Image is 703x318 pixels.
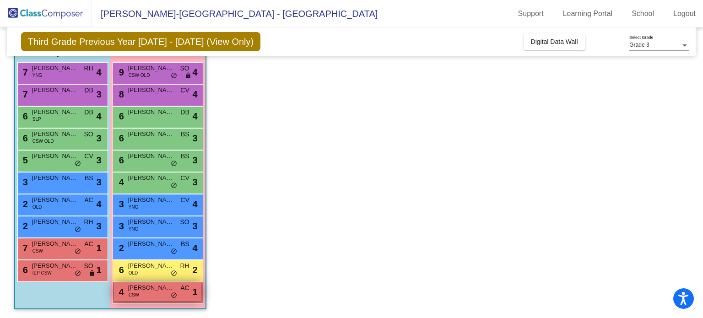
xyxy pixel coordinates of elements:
span: 7 [21,89,28,99]
span: do_not_disturb_alt [171,248,177,255]
span: do_not_disturb_alt [171,72,177,80]
span: Digital Data Wall [531,38,578,45]
span: [PERSON_NAME] [32,239,78,248]
span: 4 [193,65,198,79]
span: 3 [97,153,102,167]
span: AC [84,195,93,205]
a: Learning Portal [556,6,620,21]
span: DB [84,86,93,95]
span: [PERSON_NAME] [128,64,174,73]
span: 6 [117,133,124,143]
span: AC [180,283,189,293]
span: 2 [21,221,28,231]
span: RH [180,261,189,271]
span: [PERSON_NAME]-[GEOGRAPHIC_DATA] - [GEOGRAPHIC_DATA] [92,6,378,21]
span: lock [185,72,191,80]
span: SLP [32,116,41,123]
span: 6 [117,111,124,121]
span: 2 [117,243,124,253]
span: YNG [129,204,139,210]
span: 4 [97,109,102,123]
span: 9 [117,67,124,77]
span: OLD [32,204,42,210]
span: 4 [193,87,198,101]
span: Third Grade Previous Year [DATE] - [DATE] (View Only) [21,32,261,51]
span: BS [181,151,189,161]
span: 7 [21,67,28,77]
span: 4 [97,65,102,79]
span: BS [85,173,93,183]
a: School [624,6,661,21]
span: 1 [97,241,102,255]
span: [PERSON_NAME] [128,86,174,95]
span: 3 [97,131,102,145]
span: CSW [32,248,43,254]
span: do_not_disturb_alt [171,182,177,189]
span: 1 [193,285,198,299]
span: 6 [21,111,28,121]
span: 7 [21,243,28,253]
span: 4 [193,109,198,123]
span: 5 [21,155,28,165]
span: [PERSON_NAME] [128,173,174,183]
span: 3 [97,175,102,189]
span: OLD [129,269,138,276]
span: lock [89,270,95,277]
span: SO [180,217,189,227]
span: RH [84,64,93,73]
span: do_not_disturb_alt [75,270,81,277]
span: CV [180,173,189,183]
span: 6 [117,265,124,275]
span: 4 [117,177,124,187]
span: 3 [21,177,28,187]
span: [PERSON_NAME] [128,108,174,117]
span: SO [84,261,93,271]
span: CSW [129,291,139,298]
span: 3 [117,221,124,231]
span: 6 [117,155,124,165]
span: 2 [193,263,198,277]
span: 3 [97,219,102,233]
span: [PERSON_NAME] [32,64,78,73]
span: CV [180,86,189,95]
span: 3 [117,199,124,209]
span: 4 [193,241,198,255]
span: IEP CSW [32,269,52,276]
span: SO [180,64,189,73]
span: [PERSON_NAME] [128,283,174,292]
span: do_not_disturb_alt [75,160,81,167]
span: RH [84,217,93,227]
span: SO [84,129,93,139]
span: do_not_disturb_alt [171,292,177,299]
span: [PERSON_NAME] [PERSON_NAME] [32,86,78,95]
span: [PERSON_NAME] [32,195,78,205]
span: CV [180,195,189,205]
span: 4 [193,197,198,211]
span: 6 [21,133,28,143]
span: [PERSON_NAME] [32,173,78,183]
span: [PERSON_NAME] [128,261,174,270]
span: 3 [193,219,198,233]
span: do_not_disturb_alt [75,226,81,233]
span: 3 [97,87,102,101]
span: [PERSON_NAME] [128,217,174,226]
span: 3 [193,131,198,145]
span: 2 [21,199,28,209]
span: 6 [21,265,28,275]
a: Logout [666,6,703,21]
span: 1 [97,263,102,277]
span: CSW OLD [32,138,54,145]
span: AC [84,239,93,249]
span: 3 [193,153,198,167]
span: [PERSON_NAME] [128,195,174,205]
button: Digital Data Wall [524,33,585,50]
span: do_not_disturb_alt [75,248,81,255]
span: 8 [117,89,124,99]
span: BS [181,129,189,139]
span: [PERSON_NAME] [32,261,78,270]
span: do_not_disturb_alt [171,270,177,277]
span: 3 [193,175,198,189]
span: [PERSON_NAME] [PERSON_NAME] [32,129,78,139]
span: 4 [97,197,102,211]
span: 4 [117,287,124,297]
